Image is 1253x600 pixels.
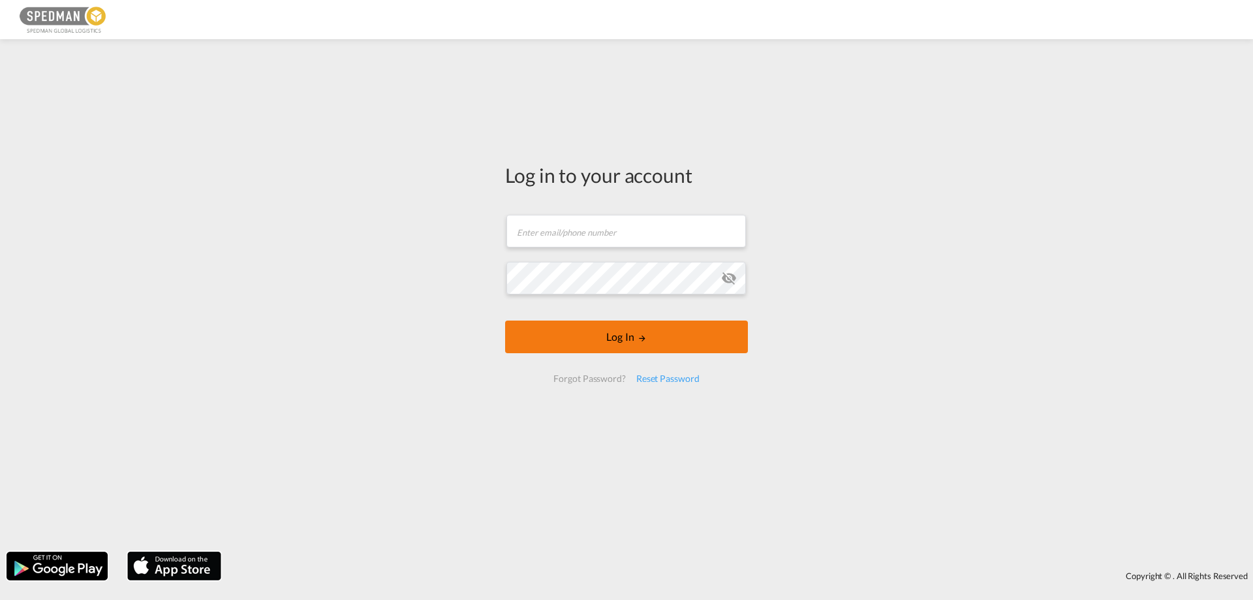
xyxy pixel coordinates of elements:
div: Reset Password [631,367,705,390]
button: LOGIN [505,321,748,353]
div: Copyright © . All Rights Reserved [228,565,1253,587]
img: c12ca350ff1b11efb6b291369744d907.png [20,5,108,35]
img: google.png [5,550,109,582]
img: apple.png [126,550,223,582]
input: Enter email/phone number [506,215,746,247]
div: Log in to your account [505,161,748,189]
md-icon: icon-eye-off [721,270,737,286]
div: Forgot Password? [548,367,630,390]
